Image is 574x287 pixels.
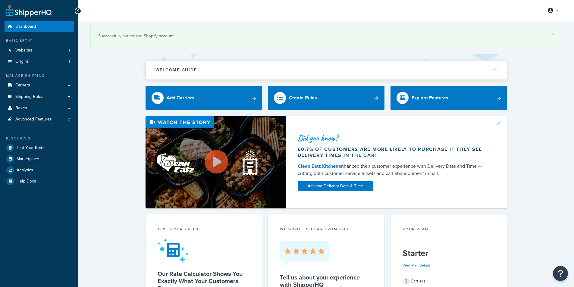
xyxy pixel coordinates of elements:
div: Carriers [403,277,495,285]
div: Basic Setup [5,38,74,43]
a: Origins1 [5,56,74,67]
span: Analytics [17,168,33,173]
a: Shipping Rules [5,91,74,102]
span: Boxes [15,106,27,111]
div: Add Carriers [167,94,194,102]
span: Help Docs [17,179,36,184]
div: 60.7% of customers are more likely to purchase if they see delivery times in the cart [298,146,488,158]
p: we want to hear from you [280,226,372,232]
span: Websites [15,48,32,53]
span: Advanced Features [15,117,52,122]
span: 1 [69,48,70,53]
a: Analytics [5,165,74,176]
a: Explore Features [391,86,507,110]
li: Advanced Features [5,114,74,125]
a: × [552,32,554,37]
span: Test Your Rates [17,145,45,151]
div: enhanced their customer experience with Delivery Date and Time — cutting both customer service ti... [298,163,488,177]
li: Origins [5,56,74,67]
div: Create Rules [289,94,317,102]
div: Did you know? [298,134,488,142]
div: Successfully authorized Shopify account [98,32,554,40]
h5: Starter [403,248,495,258]
a: Websites1 [5,45,74,56]
a: Clean Eatz Kitchen [298,163,338,170]
div: Test your rates [158,226,250,233]
span: Dashboard [15,24,36,29]
a: Carriers [5,80,74,91]
a: Create Rules [268,86,384,110]
span: 3 [403,278,410,285]
h2: Welcome Guide [155,68,197,72]
div: Your Plan [403,226,495,233]
div: Manage Shipping [5,73,74,78]
a: Advanced Features2 [5,114,74,125]
span: Shipping Rules [15,94,43,99]
span: Carriers [15,83,30,88]
img: Video thumbnail [146,116,286,208]
span: Marketplace [17,157,39,162]
span: Origins [15,59,29,64]
a: Add Carriers [146,86,262,110]
li: Websites [5,45,74,56]
a: Boxes [5,103,74,114]
button: Open Resource Center [553,266,568,281]
a: View Plan Details [403,263,431,268]
span: 1 [69,59,70,64]
span: 2 [68,117,70,122]
a: Dashboard [5,21,74,32]
a: Help Docs [5,176,74,187]
a: Activate Delivery Date & Time [298,181,373,191]
div: Explore Features [412,94,448,102]
a: Marketplace [5,154,74,164]
button: Welcome Guide [146,61,507,80]
div: Resources [5,136,74,141]
a: Test Your Rates [5,142,74,153]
